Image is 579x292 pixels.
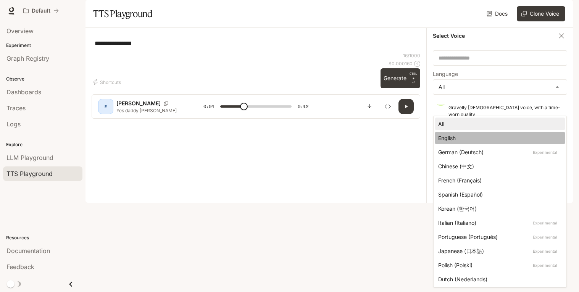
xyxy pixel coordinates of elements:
[531,149,559,156] p: Experimental
[438,247,559,255] div: Japanese (日本語)
[531,248,559,255] p: Experimental
[531,219,559,226] p: Experimental
[438,162,559,170] div: Chinese (中文)
[438,233,559,241] div: Portuguese (Português)
[438,148,559,156] div: German (Deutsch)
[438,134,559,142] div: English
[438,261,559,269] div: Polish (Polski)
[531,262,559,269] p: Experimental
[438,205,559,213] div: Korean (한국어)
[438,275,559,283] div: Dutch (Nederlands)
[531,234,559,240] p: Experimental
[438,219,559,227] div: Italian (Italiano)
[438,176,559,184] div: French (Français)
[438,190,559,198] div: Spanish (Español)
[438,120,559,128] div: All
